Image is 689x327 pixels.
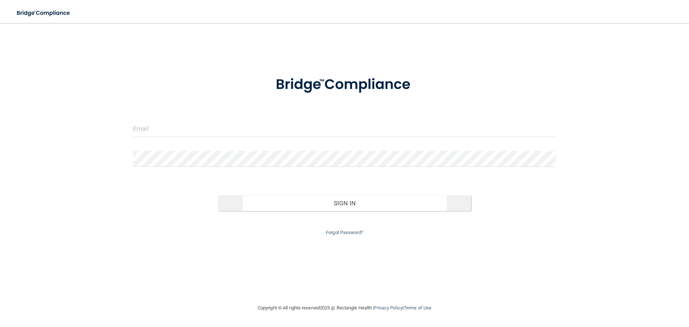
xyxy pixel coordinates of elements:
[214,296,475,319] div: Copyright © All rights reserved 2025 @ Rectangle Health | |
[374,305,402,310] a: Privacy Policy
[11,6,77,20] img: bridge_compliance_login_screen.278c3ca4.svg
[218,195,472,211] button: Sign In
[261,66,428,103] img: bridge_compliance_login_screen.278c3ca4.svg
[326,230,363,235] a: Forgot Password?
[404,305,431,310] a: Terms of Use
[133,121,556,137] input: Email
